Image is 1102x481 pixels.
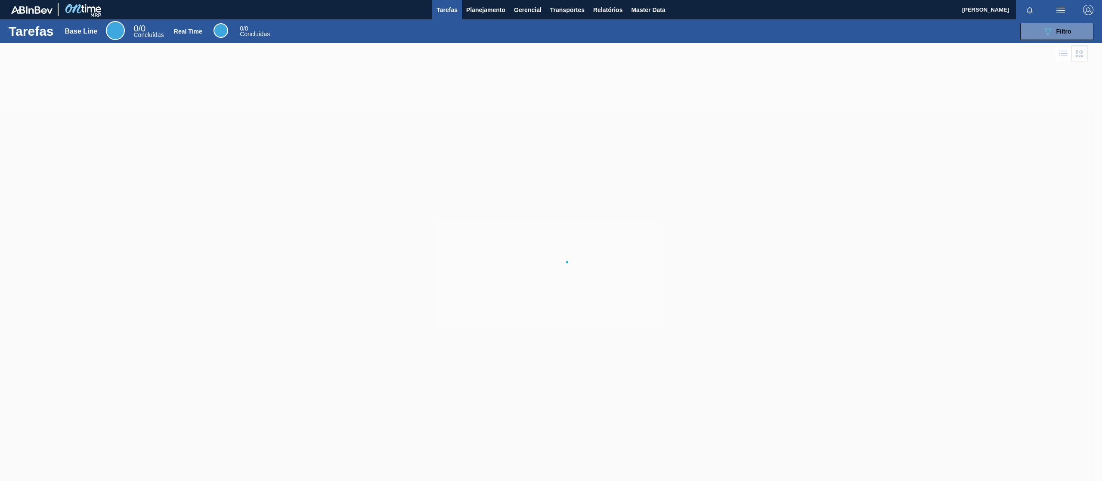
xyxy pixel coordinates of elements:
span: Relatórios [593,5,622,15]
span: 0 [240,25,243,32]
div: Real Time [174,28,202,35]
span: Planejamento [466,5,505,15]
img: userActions [1056,5,1066,15]
div: Base Line [133,25,164,38]
img: Logout [1083,5,1093,15]
span: / 0 [240,25,248,32]
h1: Tarefas [9,26,54,36]
span: Master Data [631,5,665,15]
span: 0 [133,24,138,33]
span: Concluídas [133,31,164,38]
span: Tarefas [436,5,458,15]
button: Notificações [1016,4,1043,16]
img: TNhmsLtSVTkK8tSr43FrP2fwEKptu5GPRR3wAAAABJRU5ErkJggg== [11,6,53,14]
div: Base Line [65,28,98,35]
div: Real Time [214,23,228,38]
span: Transportes [550,5,585,15]
div: Base Line [106,21,125,40]
button: Filtro [1020,23,1093,40]
span: Gerencial [514,5,542,15]
div: Real Time [240,26,270,37]
span: Filtro [1056,28,1071,35]
span: / 0 [133,24,145,33]
span: Concluídas [240,31,270,37]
